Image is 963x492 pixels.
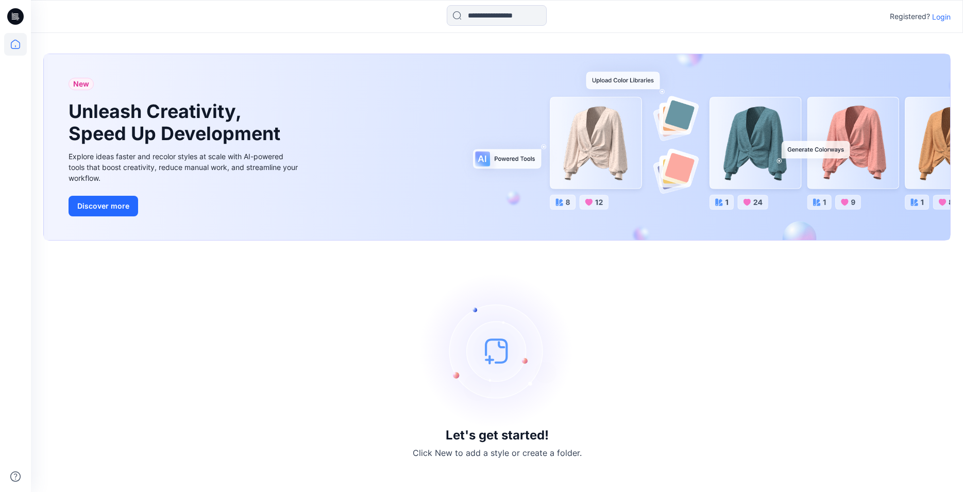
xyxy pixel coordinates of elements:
[69,196,138,216] button: Discover more
[69,196,300,216] a: Discover more
[69,151,300,183] div: Explore ideas faster and recolor styles at scale with AI-powered tools that boost creativity, red...
[420,274,575,428] img: empty-state-image.svg
[446,428,549,443] h3: Let's get started!
[413,447,582,459] p: Click New to add a style or create a folder.
[73,78,89,90] span: New
[890,10,930,23] p: Registered?
[69,100,285,145] h1: Unleash Creativity, Speed Up Development
[932,11,951,22] p: Login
